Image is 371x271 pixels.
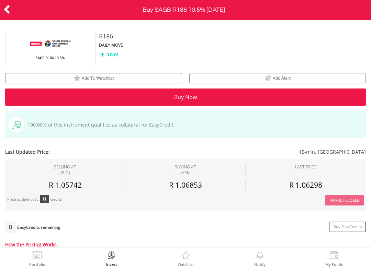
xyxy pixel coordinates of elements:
span: R 1.06298 [289,180,322,190]
span: (BID) [54,170,76,176]
a: My Funds [325,251,343,266]
img: Watchlist [180,251,191,261]
div: 0 [40,195,49,203]
div: 0 [5,222,16,233]
label: Invest [106,262,117,266]
div: EasyCredits remaining [17,225,60,231]
label: Notify [254,262,266,266]
span: Add Alert [273,75,291,81]
span: R 1.06853 [169,180,202,190]
span: R 1.05742 [49,180,82,190]
img: Invest Now [106,251,117,261]
label: Watchlist [178,262,194,266]
img: watchlist [73,74,81,82]
div: Price update cost: [7,197,39,202]
label: My Funds [325,262,343,266]
img: price alerts bell [264,74,272,82]
span: BUYING AT [175,164,196,176]
img: collateral-qualifying-green.svg [12,121,21,130]
span: Add To Watchlist [82,75,114,81]
img: View Funds [329,251,339,261]
img: EQU.ZA.R186.png [24,32,76,66]
div: R186 [99,32,299,41]
a: How the Pricing Works [5,241,57,248]
label: Portfolio [29,262,45,266]
a: Watchlist [178,251,194,266]
button: Buy Now [5,89,366,106]
span: Last Updated Price: [5,149,156,155]
span: 15-min. [GEOGRAPHIC_DATA] [156,149,366,155]
button: watchlist Add To Watchlist [5,73,182,83]
div: DAILY MOVE [99,42,233,48]
button: Market Closed [325,195,364,206]
a: Buy EasyCredits [329,222,366,232]
span: 0.00% [106,51,119,58]
div: LAST PRICE [295,164,317,170]
a: Portfolio [29,251,45,266]
div: SELLING AT [54,164,76,176]
a: Invest [106,251,117,266]
div: credits [50,197,62,202]
a: Notify [254,251,266,266]
span: 100.00% of this instrument qualifies as collateral for EasyCredit. [24,121,175,128]
button: price alerts bell Add Alert [189,73,366,83]
img: View Notifications [255,251,265,261]
span: (ASK) [175,170,196,176]
img: View Portfolio [32,251,43,261]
